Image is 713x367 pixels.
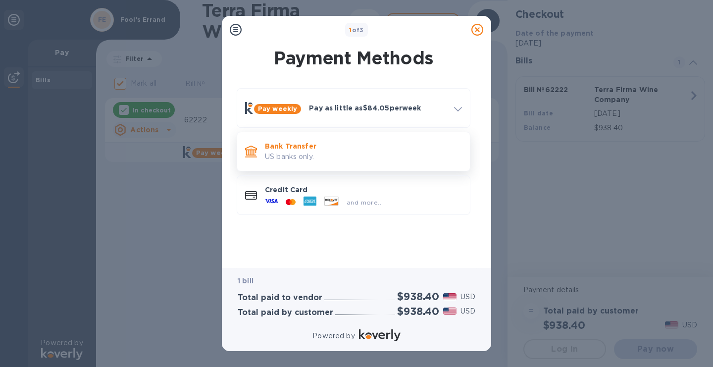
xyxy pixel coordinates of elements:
[235,48,472,68] h1: Payment Methods
[349,26,352,34] span: 1
[265,141,462,151] p: Bank Transfer
[443,293,457,300] img: USD
[238,277,254,285] b: 1 bill
[460,292,475,302] p: USD
[238,293,322,303] h3: Total paid to vendor
[265,185,462,195] p: Credit Card
[359,329,401,341] img: Logo
[397,290,439,303] h2: $938.40
[397,305,439,317] h2: $938.40
[349,26,364,34] b: of 3
[443,308,457,315] img: USD
[312,331,355,341] p: Powered by
[460,306,475,316] p: USD
[265,152,462,162] p: US banks only.
[238,308,333,317] h3: Total paid by customer
[258,105,297,112] b: Pay weekly
[347,199,383,206] span: and more...
[309,103,446,113] p: Pay as little as $84.05 per week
